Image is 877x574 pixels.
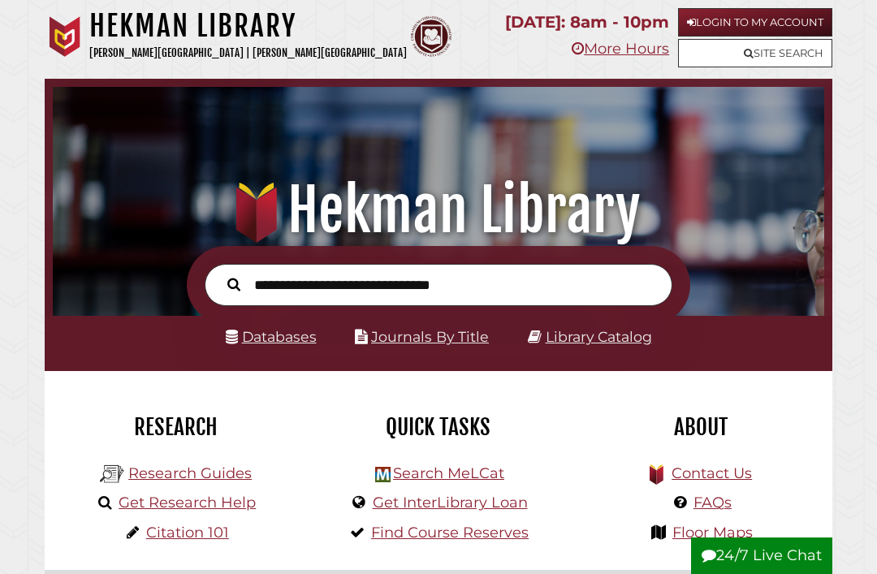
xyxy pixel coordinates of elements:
h2: Quick Tasks [319,413,557,441]
a: Journals By Title [371,328,489,345]
button: Search [219,274,248,294]
a: Library Catalog [546,328,652,345]
a: More Hours [572,40,669,58]
a: Site Search [678,39,832,67]
a: Databases [226,328,317,345]
a: Floor Maps [672,524,753,542]
a: Login to My Account [678,8,832,37]
i: Search [227,278,240,292]
a: Find Course Reserves [371,524,529,542]
h2: Research [57,413,295,441]
img: Hekman Library Logo [100,462,124,486]
p: [DATE]: 8am - 10pm [505,8,669,37]
a: FAQs [693,494,732,511]
img: Calvin University [45,16,85,57]
a: Search MeLCat [393,464,504,482]
a: Research Guides [128,464,252,482]
h2: About [582,413,820,441]
h1: Hekman Library [66,175,811,246]
a: Contact Us [672,464,752,482]
a: Citation 101 [146,524,229,542]
p: [PERSON_NAME][GEOGRAPHIC_DATA] | [PERSON_NAME][GEOGRAPHIC_DATA] [89,44,407,63]
h1: Hekman Library [89,8,407,44]
img: Calvin Theological Seminary [411,16,451,57]
a: Get Research Help [119,494,256,511]
img: Hekman Library Logo [375,467,391,482]
a: Get InterLibrary Loan [373,494,528,511]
